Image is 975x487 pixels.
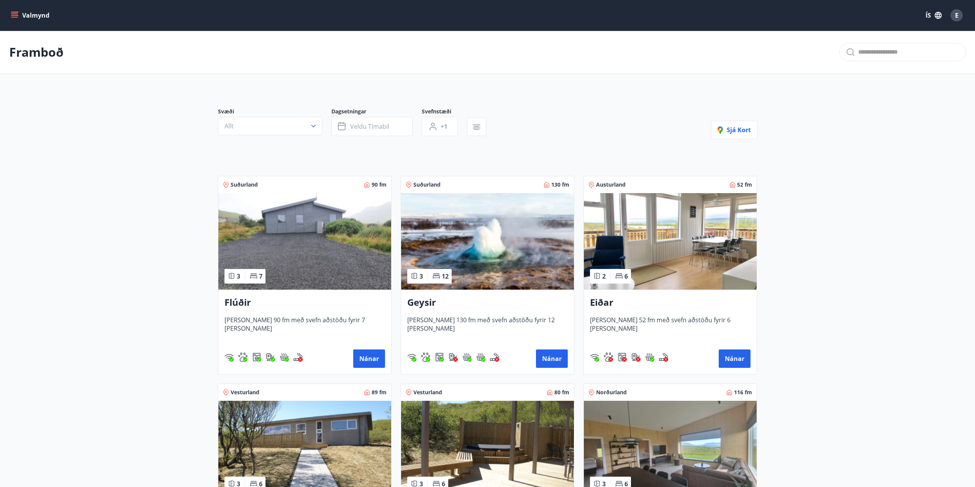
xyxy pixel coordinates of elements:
span: [PERSON_NAME] 90 fm með svefn aðstöðu fyrir 7 [PERSON_NAME] [224,316,385,341]
div: Gæludýr [421,353,430,362]
div: Þvottavél [435,353,444,362]
span: 89 fm [372,389,387,396]
img: Paella dish [218,193,391,290]
span: [PERSON_NAME] 52 fm með svefn aðstöðu fyrir 6 [PERSON_NAME] [590,316,751,341]
span: 12 [442,272,449,280]
div: Reykingar / Vape [490,353,499,362]
span: 6 [624,272,628,280]
span: Suðurland [413,181,441,189]
img: h89QDIuHlAdpqTriuIvuEWkTH976fOgBEOOeu1mi.svg [280,353,289,362]
div: Þvottavél [252,353,261,362]
span: Sjá kort [718,126,751,134]
img: Paella dish [584,193,757,290]
img: Dl16BY4EX9PAW649lg1C3oBuIaAsR6QVDQBO2cTm.svg [252,353,261,362]
div: Gæludýr [238,353,247,362]
span: +1 [441,122,447,131]
img: Paella dish [401,193,574,290]
h3: Eiðar [590,296,751,310]
p: Framboð [9,44,64,61]
span: Allt [224,122,234,130]
div: Hleðslustöð fyrir rafbíla [631,353,641,362]
button: Allt [218,117,322,135]
span: 7 [259,272,262,280]
div: Reykingar / Vape [293,353,303,362]
img: QNIUl6Cv9L9rHgMXwuzGLuiJOj7RKqxk9mBFPqjq.svg [490,353,499,362]
span: Vesturland [231,389,259,396]
div: Hleðslustöð fyrir rafbíla [449,353,458,362]
span: Austurland [596,181,626,189]
button: menu [9,8,52,22]
img: h89QDIuHlAdpqTriuIvuEWkTH976fOgBEOOeu1mi.svg [476,353,485,362]
span: Vesturland [413,389,442,396]
img: QNIUl6Cv9L9rHgMXwuzGLuiJOj7RKqxk9mBFPqjq.svg [293,353,303,362]
span: 90 fm [372,181,387,189]
button: Veldu tímabil [331,117,413,136]
div: Hleðslustöð fyrir rafbíla [266,353,275,362]
div: Þvottavél [618,353,627,362]
div: Þráðlaust net [407,353,416,362]
img: HJRyFFsYp6qjeUYhR4dAD8CaCEsnIFYZ05miwXoh.svg [407,353,416,362]
img: nH7E6Gw2rvWFb8XaSdRp44dhkQaj4PJkOoRYItBQ.svg [631,353,641,362]
img: nH7E6Gw2rvWFb8XaSdRp44dhkQaj4PJkOoRYItBQ.svg [449,353,458,362]
img: nH7E6Gw2rvWFb8XaSdRp44dhkQaj4PJkOoRYItBQ.svg [266,353,275,362]
div: Gæludýr [604,353,613,362]
img: Dl16BY4EX9PAW649lg1C3oBuIaAsR6QVDQBO2cTm.svg [618,353,627,362]
span: E [955,11,959,20]
span: 52 fm [737,181,752,189]
img: pxcaIm5dSOV3FS4whs1soiYWTwFQvksT25a9J10C.svg [421,353,430,362]
button: E [947,6,966,25]
img: pxcaIm5dSOV3FS4whs1soiYWTwFQvksT25a9J10C.svg [238,353,247,362]
div: Þráðlaust net [224,353,234,362]
div: Heitur pottur [645,353,654,362]
span: Norðurland [596,389,627,396]
span: 80 fm [554,389,569,396]
span: 130 fm [551,181,569,189]
h3: Geysir [407,296,568,310]
span: [PERSON_NAME] 130 fm með svefn aðstöðu fyrir 12 [PERSON_NAME] [407,316,568,341]
span: 116 fm [734,389,752,396]
span: Dagsetningar [331,108,422,117]
span: 2 [602,272,606,280]
div: Reykingar / Vape [659,353,668,362]
span: Suðurland [231,181,258,189]
button: Nánar [719,349,751,368]
span: 3 [419,272,423,280]
img: SJj2vZRIhV3BpGWEavGrun1QpCHThV64o0tEtO0y.svg [462,353,472,362]
img: pxcaIm5dSOV3FS4whs1soiYWTwFQvksT25a9J10C.svg [604,353,613,362]
span: 3 [237,272,240,280]
div: Heitur pottur [280,353,289,362]
img: Dl16BY4EX9PAW649lg1C3oBuIaAsR6QVDQBO2cTm.svg [435,353,444,362]
button: Nánar [536,349,568,368]
img: HJRyFFsYp6qjeUYhR4dAD8CaCEsnIFYZ05miwXoh.svg [590,353,599,362]
button: Nánar [353,349,385,368]
button: +1 [422,117,458,136]
div: Rafmagnspottur [462,353,472,362]
div: Heitur pottur [476,353,485,362]
span: Svefnstæði [422,108,467,117]
button: ÍS [921,8,946,22]
img: h89QDIuHlAdpqTriuIvuEWkTH976fOgBEOOeu1mi.svg [645,353,654,362]
img: QNIUl6Cv9L9rHgMXwuzGLuiJOj7RKqxk9mBFPqjq.svg [659,353,668,362]
span: Svæði [218,108,331,117]
button: Sjá kort [711,121,757,139]
div: Þráðlaust net [590,353,599,362]
h3: Flúðir [224,296,385,310]
img: HJRyFFsYp6qjeUYhR4dAD8CaCEsnIFYZ05miwXoh.svg [224,353,234,362]
span: Veldu tímabil [350,122,389,131]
